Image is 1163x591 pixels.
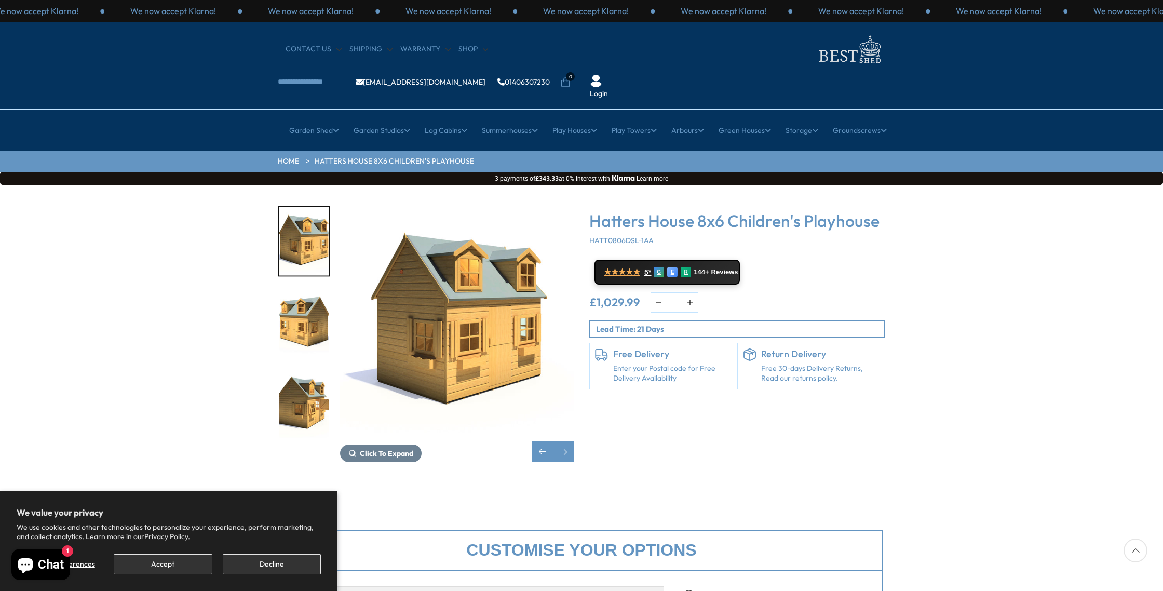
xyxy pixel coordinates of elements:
div: 2 / 3 [104,5,242,17]
a: Enter your Postal code for Free Delivery Availability [613,364,732,384]
a: Arbours [671,117,704,143]
div: 2 / 3 [517,5,655,17]
span: ★★★★★ [604,267,640,277]
h6: Return Delivery [761,348,880,360]
p: We now accept Klarna! [681,5,766,17]
a: Play Towers [612,117,657,143]
a: 0 [560,77,571,88]
a: Garden Studios [354,117,410,143]
a: CONTACT US [286,44,342,55]
a: Hatters House 8x6 Children's Playhouse [315,156,474,167]
img: Hatters House 8x6 Children's Playhouse [340,206,574,439]
a: Play Houses [552,117,597,143]
p: We use cookies and other technologies to personalize your experience, perform marketing, and coll... [17,522,321,541]
a: Shipping [349,44,393,55]
p: Free 30-days Delivery Returns, Read our returns policy. [761,364,880,384]
a: Log Cabins [425,117,467,143]
a: Privacy Policy. [144,532,190,541]
div: 3 / 3 [242,5,380,17]
div: Next slide [553,441,574,462]
span: HATT0806DSL-1AA [589,236,654,245]
a: ★★★★★ 5* G E R 144+ Reviews [594,260,740,285]
p: We now accept Klarna! [543,5,629,17]
p: We now accept Klarna! [130,5,216,17]
div: R [681,267,691,277]
div: 4 / 31 [278,368,330,439]
div: G [654,267,664,277]
div: 2 / 31 [340,206,574,462]
a: Storage [786,117,818,143]
a: Shop [458,44,488,55]
div: Customise your options [280,530,883,571]
button: Decline [223,554,321,574]
div: Previous slide [532,441,553,462]
p: We now accept Klarna! [268,5,354,17]
a: Warranty [400,44,451,55]
img: User Icon [590,75,602,87]
span: Click To Expand [360,449,413,458]
div: 3 / 31 [278,287,330,358]
a: Green Houses [719,117,771,143]
h2: We value your privacy [17,507,321,518]
img: HattersHouse-045_200x200.jpg [279,288,329,357]
a: HOME [278,156,299,167]
a: Login [590,89,608,99]
div: 1 / 3 [792,5,930,17]
p: We now accept Klarna! [405,5,491,17]
inbox-online-store-chat: Shopify online store chat [8,549,73,583]
a: 01406307230 [497,78,550,86]
img: HattersHouse045_200x200.jpg [279,207,329,276]
button: Accept [114,554,212,574]
h3: Hatters House 8x6 Children's Playhouse [589,211,885,231]
a: Summerhouses [482,117,538,143]
span: 144+ [694,268,709,276]
span: 0 [566,72,575,81]
p: We now accept Klarna! [956,5,1042,17]
a: Garden Shed [289,117,339,143]
h6: Free Delivery [613,348,732,360]
p: We now accept Klarna! [818,5,904,17]
ins: £1,029.99 [589,297,640,308]
div: 2 / 3 [930,5,1067,17]
div: 2 / 31 [278,206,330,277]
img: HattersHouse060frontopen_200x200.jpg [279,369,329,438]
div: 1 / 3 [380,5,517,17]
div: E [667,267,678,277]
a: Groundscrews [833,117,887,143]
img: logo [813,32,885,66]
span: Reviews [711,268,738,276]
a: [EMAIL_ADDRESS][DOMAIN_NAME] [356,78,485,86]
button: Click To Expand [340,445,422,462]
p: Lead Time: 21 Days [596,324,884,334]
div: 3 / 3 [655,5,792,17]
